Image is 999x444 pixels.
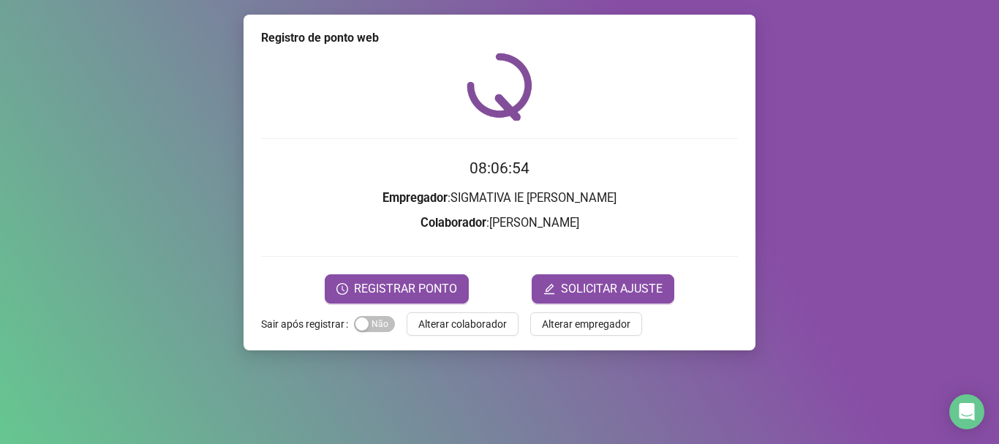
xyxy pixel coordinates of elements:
[261,189,738,208] h3: : SIGMATIVA IE [PERSON_NAME]
[470,159,529,177] time: 08:06:54
[421,216,486,230] strong: Colaborador
[542,316,630,332] span: Alterar empregador
[532,274,674,304] button: editSOLICITAR AJUSTE
[382,191,448,205] strong: Empregador
[261,312,354,336] label: Sair após registrar
[325,274,469,304] button: REGISTRAR PONTO
[354,280,457,298] span: REGISTRAR PONTO
[561,280,663,298] span: SOLICITAR AJUSTE
[418,316,507,332] span: Alterar colaborador
[467,53,532,121] img: QRPoint
[543,283,555,295] span: edit
[949,394,984,429] div: Open Intercom Messenger
[530,312,642,336] button: Alterar empregador
[407,312,519,336] button: Alterar colaborador
[261,29,738,47] div: Registro de ponto web
[261,214,738,233] h3: : [PERSON_NAME]
[336,283,348,295] span: clock-circle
